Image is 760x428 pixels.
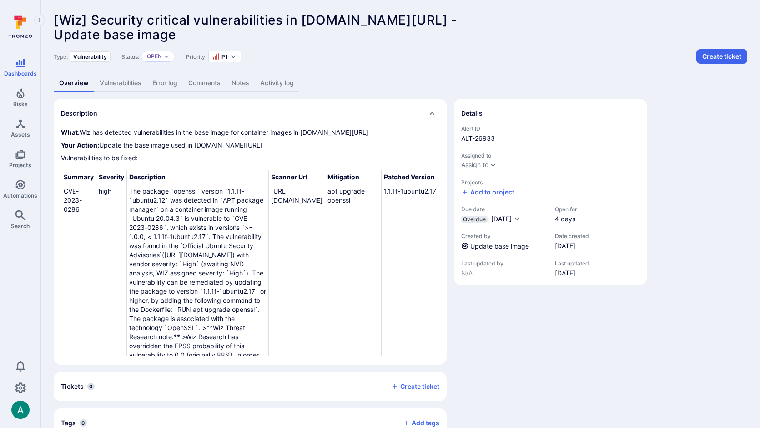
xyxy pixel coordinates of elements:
[461,260,546,267] span: Last updated by
[54,372,447,401] section: tickets card
[36,16,43,24] i: Expand navigation menu
[96,170,127,184] th: Severity
[491,214,521,224] button: [DATE]
[212,53,228,60] button: P1
[461,206,546,224] div: Due date field
[61,109,97,118] h2: Description
[147,53,162,60] button: Open
[382,170,444,184] th: Patched Version
[461,161,488,168] button: Assign to
[461,179,639,186] span: Projects
[461,206,546,213] span: Due date
[221,53,228,60] span: P1
[127,170,269,184] th: Description
[4,70,37,77] span: Dashboards
[183,75,226,92] a: Comments
[54,75,747,92] div: Alert tabs
[461,269,546,278] span: N/A
[461,152,639,159] span: Assigned to
[186,53,206,60] span: Priority:
[391,382,439,391] button: Create ticket
[325,170,382,184] th: Mitigation
[454,99,647,285] section: details card
[255,75,299,92] a: Activity log
[226,75,255,92] a: Notes
[461,125,639,132] span: Alert ID
[87,383,95,390] span: 0
[34,15,45,25] button: Expand navigation menu
[696,49,747,64] button: Create ticket
[70,51,111,62] div: Vulnerability
[61,153,439,163] p: Vulnerabilities to be fixed:
[11,131,30,138] span: Assets
[61,141,439,150] p: Update the base image used in [DOMAIN_NAME][URL]
[555,260,589,267] span: Last updated
[461,188,514,197] button: Add to project
[382,184,444,408] td: 1.1.1f-1ubuntu2.17
[463,216,486,223] span: Overdue
[555,233,589,239] span: Date created
[80,419,87,427] span: 0
[325,184,382,408] td: apt upgrade openssl
[555,241,589,250] span: [DATE]
[11,401,30,419] div: Arjan Dehar
[61,141,99,149] b: Your Action:
[121,53,139,60] span: Status:
[11,401,30,419] img: ACg8ocLSa5mPYBaXNx3eFu_EmspyJX0laNWN7cXOFirfQ7srZveEpg=s96-c
[94,75,147,92] a: Vulnerabilities
[61,418,76,428] h2: Tags
[555,269,589,278] span: [DATE]
[127,184,269,408] td: The package `openssl` version `1.1.1f-1ubuntu2.12` was detected in `APT package manager` on a con...
[489,161,497,168] button: Expand dropdown
[3,192,37,199] span: Automations
[96,184,127,408] td: high
[61,128,80,136] b: What:
[461,134,639,143] span: ALT-26933
[555,214,577,224] span: 4 days
[13,101,28,107] span: Risks
[54,12,458,28] span: [Wiz] Security critical vulnerabilities in [DOMAIN_NAME][URL] -
[11,223,30,229] span: Search
[54,75,94,92] a: Overview
[164,54,169,59] button: Expand dropdown
[555,206,577,213] span: Open for
[9,162,31,168] span: Projects
[491,215,512,223] span: [DATE]
[461,109,483,118] h2: Details
[54,27,176,42] span: Update base image
[269,170,325,184] th: Scanner Url
[61,170,96,184] th: Summary
[54,99,447,128] div: Collapse description
[147,75,183,92] a: Error log
[461,233,546,239] span: Created by
[61,128,439,137] p: Wiz has detected vulnerabilities in the base image for container images in [DOMAIN_NAME][URL]
[470,242,529,250] a: Update base image
[54,372,447,401] div: Collapse
[230,53,237,60] button: Expand dropdown
[61,184,96,408] td: CVE-2023-0286
[164,251,232,259] a: [URL][DOMAIN_NAME]
[54,53,68,60] span: Type:
[61,382,84,391] h2: Tickets
[271,187,322,204] a: [URL][DOMAIN_NAME]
